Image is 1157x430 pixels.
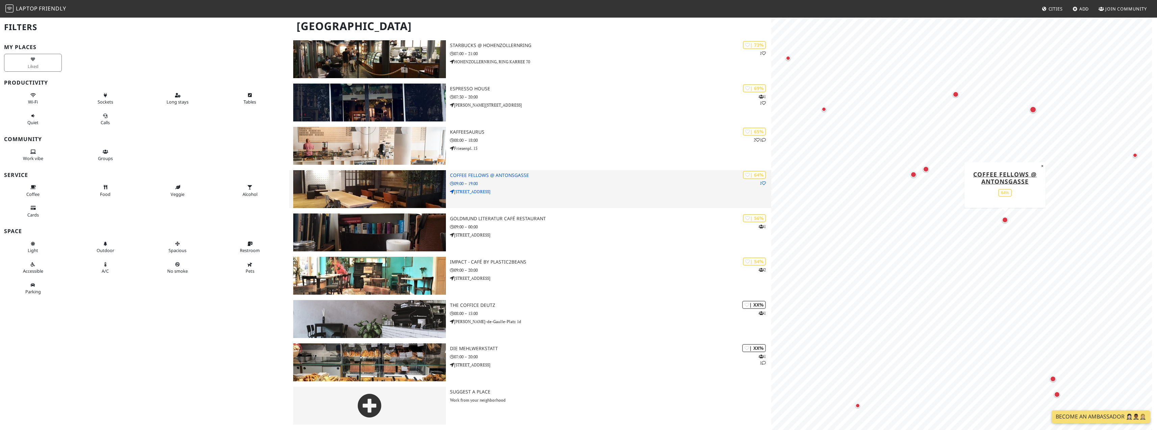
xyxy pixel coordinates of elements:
[760,180,766,186] p: 1
[293,213,446,251] img: Goldmund Literatur Café Restaurant
[854,402,862,410] div: Map marker
[450,310,771,317] p: 08:00 – 15:00
[221,238,279,256] button: Restroom
[293,40,446,78] img: Starbucks @ Hohenzollernring
[951,90,960,99] div: Map marker
[1049,375,1057,383] div: Map marker
[1070,3,1092,15] a: Add
[450,259,771,265] h3: Impact - Café by Plastic2Beans
[450,346,771,352] h3: Die Mehlwerkstatt
[450,397,771,403] p: Work from your neighborhood
[76,110,134,128] button: Calls
[450,224,771,230] p: 09:00 – 00:00
[743,171,766,179] div: | 64%
[149,238,206,256] button: Spacious
[743,41,766,49] div: | 73%
[289,40,771,78] a: Starbucks @ Hohenzollernring | 73% 1 Starbucks @ Hohenzollernring 07:00 – 21:00 HOHENZOLLERNRING,...
[76,90,134,108] button: Sockets
[5,3,66,15] a: LaptopFriendly LaptopFriendly
[742,301,766,309] div: | XX%
[221,182,279,200] button: Alcohol
[743,214,766,222] div: | 56%
[28,247,38,253] span: Natural light
[27,212,39,218] span: Credit cards
[293,127,446,165] img: Kaffeesaurus
[759,267,766,273] p: 2
[1079,6,1089,12] span: Add
[450,86,771,92] h3: Espresso House
[293,300,446,338] img: THE COFFICE DEUTZ
[293,84,446,121] img: Espresso House
[760,50,766,56] p: 1
[450,232,771,238] p: [STREET_ADDRESS]
[450,362,771,368] p: [STREET_ADDRESS]
[101,119,110,126] span: Video/audio calls
[97,247,114,253] span: Outdoor area
[289,170,771,208] a: Coffee Fellows @ Antonsgasse | 64% 1 Coffee Fellows @ Antonsgasse 09:00 – 19:00 [STREET_ADDRESS]
[76,259,134,277] button: A/C
[4,228,285,234] h3: Space
[76,182,134,200] button: Food
[16,5,38,12] span: Laptop
[1131,151,1139,159] div: Map marker
[4,238,62,256] button: Light
[450,216,771,222] h3: Goldmund Literatur Café Restaurant
[291,17,770,36] h1: [GEOGRAPHIC_DATA]
[5,4,14,13] img: LaptopFriendly
[450,94,771,100] p: 07:30 – 20:00
[922,165,930,174] div: Map marker
[293,170,446,208] img: Coffee Fellows @ Antonsgasse
[221,259,279,277] button: Pets
[820,105,828,113] div: Map marker
[450,50,771,57] p: 07:00 – 21:00
[149,182,206,200] button: Veggie
[23,268,43,274] span: Accessible
[4,136,285,142] h3: Community
[4,279,62,297] button: Parking
[240,247,260,253] span: Restroom
[23,155,43,161] span: People working
[1039,3,1065,15] a: Cities
[450,145,771,152] p: Friesenpl. 15
[4,44,285,50] h3: My Places
[171,191,184,197] span: Veggie
[76,238,134,256] button: Outdoor
[167,99,188,105] span: Long stays
[28,99,38,105] span: Stable Wi-Fi
[289,84,771,121] a: Espresso House | 69% 11 Espresso House 07:30 – 20:00 [PERSON_NAME][STREET_ADDRESS]
[450,267,771,273] p: 09:00 – 20:00
[1105,6,1147,12] span: Join Community
[4,146,62,164] button: Work vibe
[4,90,62,108] button: Wi-Fi
[289,300,771,338] a: THE COFFICE DEUTZ | XX% 1 THE COFFICE DEUTZ 08:00 – 15:00 [PERSON_NAME]-de-Gaulle-Platz 1d
[743,128,766,135] div: | 65%
[450,102,771,108] p: [PERSON_NAME][STREET_ADDRESS]
[149,90,206,108] button: Long stays
[243,191,257,197] span: Alcohol
[289,213,771,251] a: Goldmund Literatur Café Restaurant | 56% 1 Goldmund Literatur Café Restaurant 09:00 – 00:00 [STRE...
[450,389,771,395] h3: Suggest a Place
[102,268,109,274] span: Air conditioned
[4,110,62,128] button: Quiet
[39,5,66,12] span: Friendly
[450,354,771,360] p: 07:00 – 20:00
[450,188,771,195] p: [STREET_ADDRESS]
[759,223,766,230] p: 1
[450,318,771,325] p: [PERSON_NAME]-de-Gaulle-Platz 1d
[167,268,188,274] span: Smoke free
[1039,162,1046,169] button: Close popup
[759,93,766,106] p: 1 1
[4,17,285,38] h2: Filters
[98,155,113,161] span: Group tables
[1096,3,1150,15] a: Join Community
[743,84,766,92] div: | 69%
[4,172,285,178] h3: Service
[246,268,254,274] span: Pet friendly
[450,180,771,187] p: 09:00 – 19:00
[450,129,771,135] h3: Kaffeesaurus
[450,173,771,178] h3: Coffee Fellows @ Antonsgasse
[4,202,62,220] button: Cards
[293,257,446,295] img: Impact - Café by Plastic2Beans
[293,387,446,425] img: gray-place-d2bdb4477600e061c01bd816cc0f2ef0cfcb1ca9e3ad78868dd16fb2af073a21.png
[759,353,766,366] p: 1 1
